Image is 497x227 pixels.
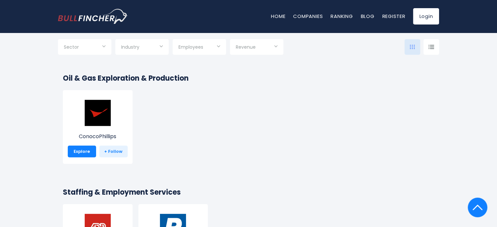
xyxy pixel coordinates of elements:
span: Industry [121,44,139,50]
a: ConocoPhillips [68,112,128,140]
input: Selection [64,42,106,54]
img: COP.png [85,100,111,126]
h2: Oil & Gas Exploration & Production [63,73,434,84]
a: Companies [293,13,323,20]
span: Revenue [236,44,256,50]
input: Selection [236,42,277,54]
p: ConocoPhillips [68,133,128,140]
span: Employees [178,44,203,50]
a: Register [382,13,405,20]
a: Blog [361,13,374,20]
h2: Staffing & Employment Services [63,187,434,198]
a: Go to homepage [58,9,128,24]
a: + Follow [99,146,128,157]
img: bullfincher logo [58,9,128,24]
a: Explore [68,146,96,157]
img: icon-comp-grid.svg [410,45,415,49]
a: Home [271,13,285,20]
img: icon-comp-list-view.svg [428,45,434,49]
input: Selection [178,42,220,54]
a: Ranking [331,13,353,20]
input: Selection [121,42,163,54]
a: Login [413,8,439,24]
span: Sector [64,44,79,50]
